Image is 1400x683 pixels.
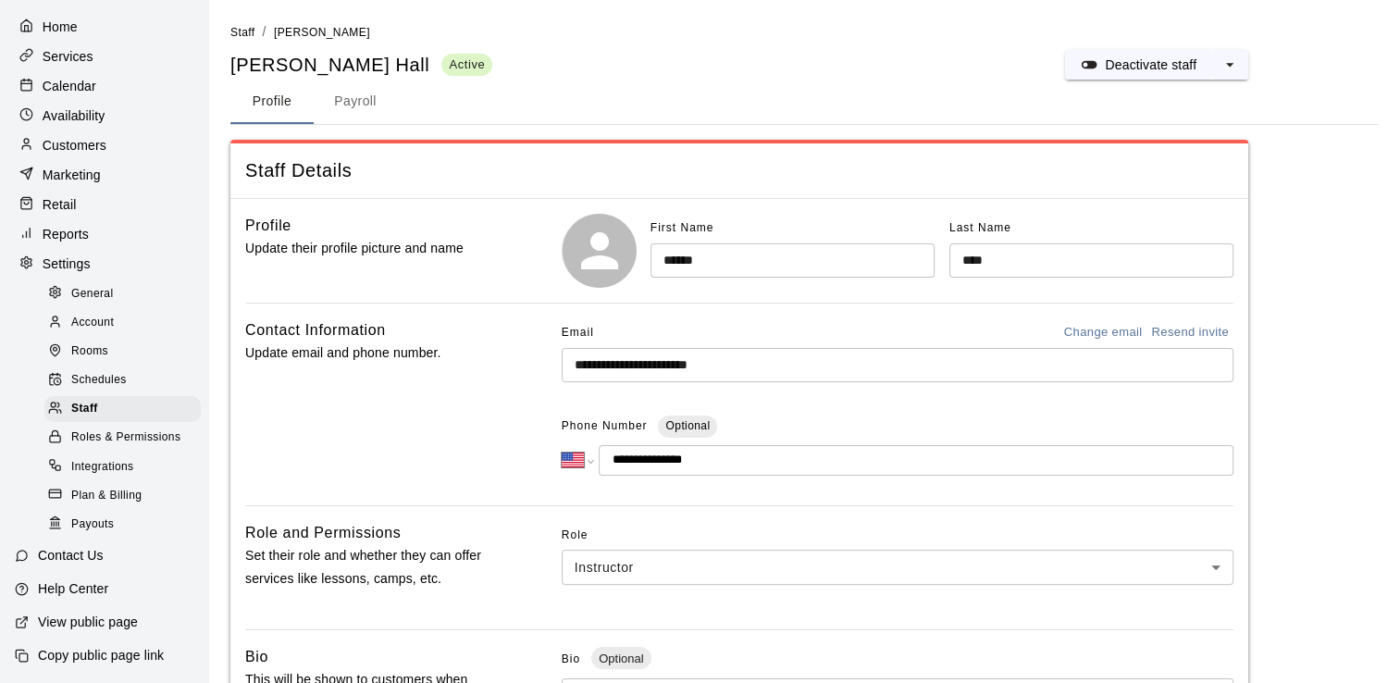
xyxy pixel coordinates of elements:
[44,281,201,307] div: General
[15,191,193,218] a: Retail
[15,250,193,278] a: Settings
[230,53,492,78] div: [PERSON_NAME] Hall
[562,652,580,665] span: Bio
[245,158,1233,183] span: Staff Details
[245,645,268,669] h6: Bio
[562,318,594,348] span: Email
[44,339,201,365] div: Rooms
[43,18,78,36] p: Home
[15,161,193,189] a: Marketing
[562,550,1233,584] div: Instructor
[245,341,502,365] p: Update email and phone number.
[230,80,314,124] button: Profile
[1065,50,1248,80] div: split button
[44,279,208,308] a: General
[1211,50,1248,80] button: select merge strategy
[262,22,266,42] li: /
[44,425,201,451] div: Roles & Permissions
[38,646,164,664] p: Copy public page link
[441,56,492,72] span: Active
[15,102,193,130] a: Availability
[44,510,208,539] a: Payouts
[43,77,96,95] p: Calendar
[71,314,114,332] span: Account
[44,395,208,424] a: Staff
[562,412,648,441] span: Phone Number
[43,195,77,214] p: Retail
[71,342,108,361] span: Rooms
[38,546,104,565] p: Contact Us
[38,613,138,631] p: View public page
[43,136,106,155] p: Customers
[562,521,1233,551] span: Role
[44,483,201,509] div: Plan & Billing
[15,43,193,70] a: Services
[245,544,502,590] p: Set their role and whether they can offer services like lessons, camps, etc.
[71,285,114,304] span: General
[44,424,208,453] a: Roles & Permissions
[245,521,401,545] h6: Role and Permissions
[44,308,208,337] a: Account
[71,458,134,477] span: Integrations
[15,220,193,248] a: Reports
[1065,50,1211,80] button: Deactivate staff
[38,579,108,598] p: Help Center
[230,24,254,39] a: Staff
[274,26,370,39] span: [PERSON_NAME]
[44,512,201,538] div: Payouts
[43,47,93,66] p: Services
[71,428,180,447] span: Roles & Permissions
[71,400,98,418] span: Staff
[44,338,208,366] a: Rooms
[44,396,201,422] div: Staff
[15,13,193,41] a: Home
[43,166,101,184] p: Marketing
[44,481,208,510] a: Plan & Billing
[43,106,105,125] p: Availability
[15,131,193,159] a: Customers
[43,225,89,243] p: Reports
[44,310,201,336] div: Account
[245,214,291,238] h6: Profile
[1146,318,1233,347] button: Resend invite
[71,515,114,534] span: Payouts
[71,487,142,505] span: Plan & Billing
[230,22,1378,43] nav: breadcrumb
[44,367,201,393] div: Schedules
[15,72,193,100] a: Calendar
[245,237,502,260] p: Update their profile picture and name
[949,221,1011,234] span: Last Name
[1059,318,1147,347] button: Change email
[71,371,127,390] span: Schedules
[314,80,397,124] button: Payroll
[591,652,650,665] span: Optional
[1105,56,1196,74] p: Deactivate staff
[44,454,201,480] div: Integrations
[230,26,254,39] span: Staff
[665,419,710,432] span: Optional
[650,221,714,234] span: First Name
[245,318,386,342] h6: Contact Information
[43,255,91,273] p: Settings
[230,80,1378,124] div: staff form tabs
[44,453,208,481] a: Integrations
[44,366,208,395] a: Schedules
